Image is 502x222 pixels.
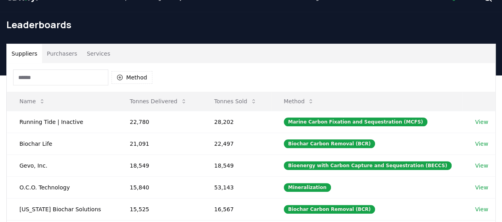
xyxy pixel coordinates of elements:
[277,93,321,109] button: Method
[117,154,202,176] td: 18,549
[13,93,52,109] button: Name
[208,93,263,109] button: Tonnes Sold
[112,71,152,84] button: Method
[475,205,488,213] a: View
[7,133,117,154] td: Biochar Life
[475,183,488,191] a: View
[7,198,117,220] td: [US_STATE] Biochar Solutions
[284,139,375,148] div: Biochar Carbon Removal (BCR)
[7,111,117,133] td: Running Tide | Inactive
[284,205,375,214] div: Biochar Carbon Removal (BCR)
[202,198,271,220] td: 16,567
[284,183,331,192] div: Mineralization
[82,44,115,63] button: Services
[117,198,202,220] td: 15,525
[475,162,488,170] a: View
[6,18,496,31] h1: Leaderboards
[42,44,82,63] button: Purchasers
[202,154,271,176] td: 18,549
[475,140,488,148] a: View
[7,44,42,63] button: Suppliers
[117,111,202,133] td: 22,780
[284,161,452,170] div: Bioenergy with Carbon Capture and Sequestration (BECCS)
[117,133,202,154] td: 21,091
[475,118,488,126] a: View
[202,133,271,154] td: 22,497
[202,111,271,133] td: 28,202
[202,176,271,198] td: 53,143
[123,93,193,109] button: Tonnes Delivered
[117,176,202,198] td: 15,840
[284,118,427,126] div: Marine Carbon Fixation and Sequestration (MCFS)
[7,176,117,198] td: O.C.O. Technology
[7,154,117,176] td: Gevo, Inc.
